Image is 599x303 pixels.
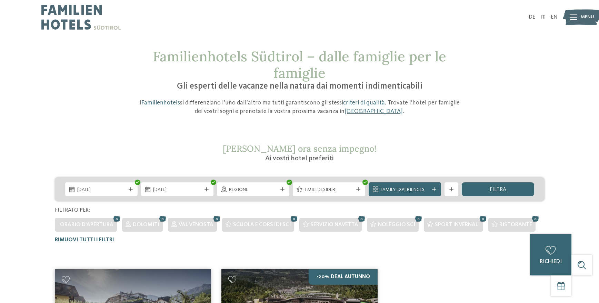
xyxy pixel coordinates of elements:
[499,222,532,228] span: Ristorante
[55,237,114,243] span: Rimuovi tutti i filtri
[133,222,159,228] span: Dolomiti
[343,100,385,106] a: criteri di qualità
[540,259,562,264] span: richiedi
[141,100,180,106] a: Familienhotels
[529,14,535,20] a: DE
[540,14,546,20] a: IT
[381,186,429,193] span: Family Experiences
[551,14,558,20] a: EN
[490,187,506,192] span: filtra
[435,222,480,228] span: Sport invernali
[345,108,403,114] a: [GEOGRAPHIC_DATA]
[60,222,113,228] span: Orario d'apertura
[55,208,90,213] span: Filtrato per:
[136,99,463,116] p: I si differenziano l’uno dall’altro ma tutti garantiscono gli stessi . Trovate l’hotel per famigl...
[310,222,358,228] span: Servizio navetta
[305,186,353,193] span: I miei desideri
[77,186,126,193] span: [DATE]
[177,82,422,91] span: Gli esperti delle vacanze nella natura dai momenti indimenticabili
[223,143,377,154] span: [PERSON_NAME] ora senza impegno!
[233,222,291,228] span: Scuola e corsi di sci
[179,222,213,228] span: Val Venosta
[265,155,334,162] span: Ai vostri hotel preferiti
[153,186,201,193] span: [DATE]
[153,48,446,82] span: Familienhotels Südtirol – dalle famiglie per le famiglie
[530,234,571,275] a: richiedi
[378,222,415,228] span: Noleggio sci
[229,186,277,193] span: Regione
[581,14,594,21] span: Menu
